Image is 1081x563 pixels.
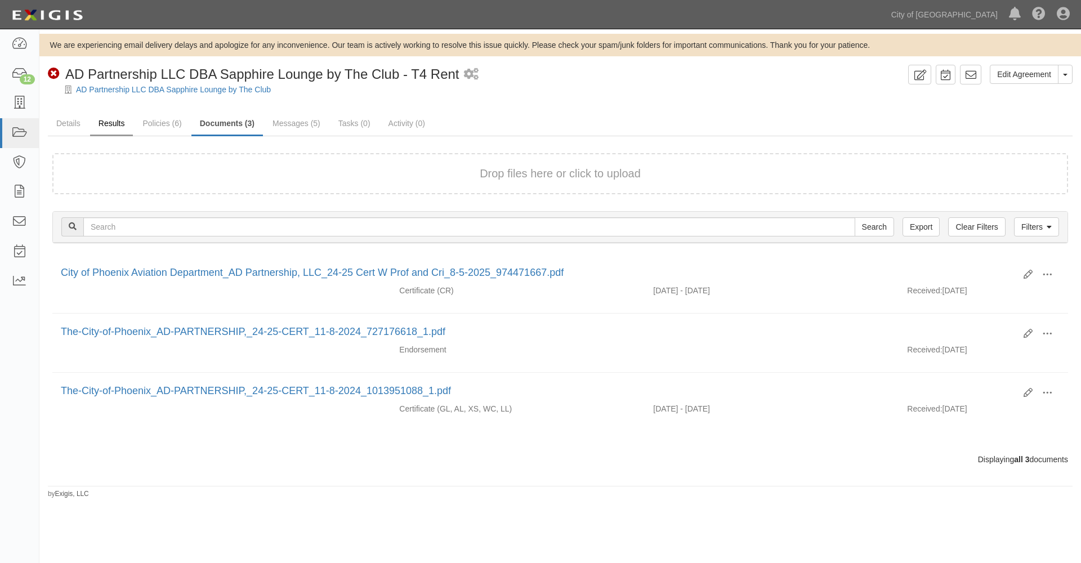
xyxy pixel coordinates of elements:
div: [DATE] [899,403,1068,420]
p: Received: [907,344,942,355]
i: Non-Compliant [48,68,60,80]
a: Filters [1014,217,1059,236]
a: Results [90,112,133,136]
a: Activity (0) [380,112,434,135]
span: AD Partnership LLC DBA Sapphire Lounge by The Club - T4 Rent [65,66,459,82]
a: The-City-of-Phoenix_AD-PARTNERSHIP,_24-25-CERT_11-8-2024_1013951088_1.pdf [61,385,451,396]
div: The-City-of-Phoenix_AD-PARTNERSHIP,_24-25-CERT_11-8-2024_1013951088_1.pdf [61,384,1015,399]
div: AD Partnership LLC DBA Sapphire Lounge by The Club - T4 Rent [48,65,459,84]
a: Messages (5) [264,112,329,135]
div: 12 [20,74,35,84]
div: Displaying documents [44,454,1076,465]
input: Search [855,217,894,236]
input: Search [83,217,855,236]
div: [DATE] [899,285,1068,302]
i: 2 scheduled workflows [464,69,479,81]
div: We are experiencing email delivery delays and apologize for any inconvenience. Our team is active... [39,39,1081,51]
a: Documents (3) [191,112,263,136]
div: Crime [391,285,645,296]
a: Policies (6) [134,112,190,135]
p: Received: [907,285,942,296]
b: all 3 [1014,455,1029,464]
a: Clear Filters [948,217,1005,236]
a: AD Partnership LLC DBA Sapphire Lounge by The Club [76,85,271,94]
div: General Liability Auto Liability Excess/Umbrella Liability Workers Compensation/Employers Liabili... [391,403,645,414]
a: City of Phoenix Aviation Department_AD Partnership, LLC_24-25 Cert W Prof and Cri_8-5-2025_974471... [61,267,564,278]
i: Help Center - Complianz [1032,8,1046,21]
a: The-City-of-Phoenix_AD-PARTNERSHIP,_24-25-CERT_11-8-2024_727176618_1.pdf [61,326,445,337]
a: Export [903,217,940,236]
a: Details [48,112,89,135]
a: Tasks (0) [330,112,379,135]
a: City of [GEOGRAPHIC_DATA] [886,3,1003,26]
small: by [48,489,89,499]
a: Edit Agreement [990,65,1058,84]
p: Received: [907,403,942,414]
a: Exigis, LLC [55,490,89,498]
div: City of Phoenix Aviation Department_AD Partnership, LLC_24-25 Cert W Prof and Cri_8-5-2025_974471... [61,266,1015,280]
div: Effective 11/01/2024 - Expiration 11/01/2025 [645,403,899,414]
div: [DATE] [899,344,1068,361]
div: The-City-of-Phoenix_AD-PARTNERSHIP,_24-25-CERT_11-8-2024_727176618_1.pdf [61,325,1015,339]
button: Drop files here or click to upload [480,166,641,182]
img: logo-5460c22ac91f19d4615b14bd174203de0afe785f0fc80cf4dbbc73dc1793850b.png [8,5,86,25]
div: Endorsement [391,344,645,355]
div: Effective 11/01/2024 - Expiration 11/01/2025 [645,285,899,296]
